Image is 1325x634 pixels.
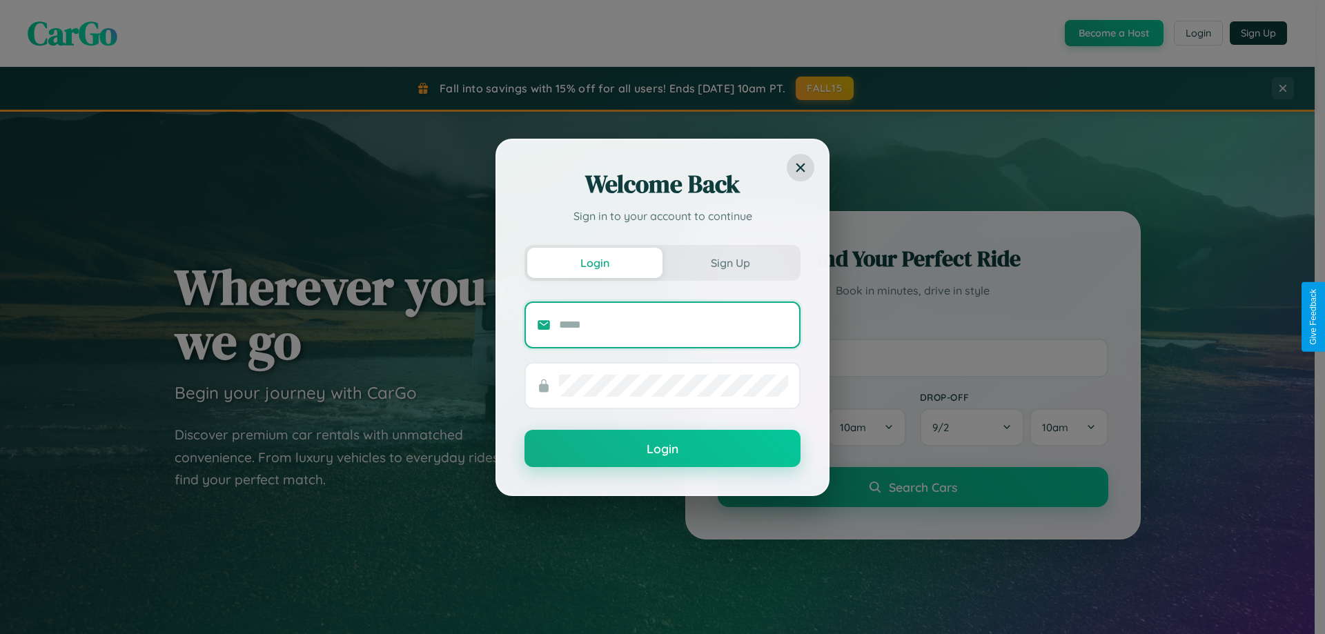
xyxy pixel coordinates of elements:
[524,430,801,467] button: Login
[662,248,798,278] button: Sign Up
[524,168,801,201] h2: Welcome Back
[524,208,801,224] p: Sign in to your account to continue
[527,248,662,278] button: Login
[1308,289,1318,345] div: Give Feedback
